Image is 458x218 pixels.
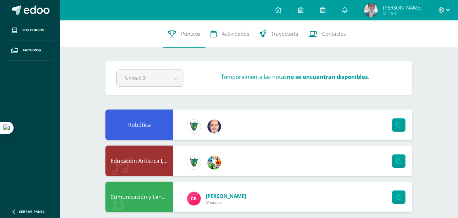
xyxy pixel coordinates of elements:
[207,156,221,169] img: 159e24a6ecedfdf8f489544946a573f0.png
[105,182,173,212] div: Comunicación y Lenguaje, Idioma Español
[364,3,378,17] img: 5c1d6e0b6d51fe301902b7293f394704.png
[187,120,201,133] img: 9f174a157161b4ddbe12118a61fed988.png
[206,199,246,205] span: Maestro
[271,30,298,37] span: Trayectoria
[383,10,422,16] span: Mi Perfil
[207,120,221,133] img: 6b7a2a75a6c7e6282b1a1fdce061224c.png
[187,192,201,205] img: ab28fb4d7ed199cf7a34bbef56a79c5b.png
[254,20,303,48] a: Trayectoria
[125,70,158,86] span: Unidad 3
[206,192,246,199] span: [PERSON_NAME]
[22,48,41,53] span: Archivos
[287,73,368,81] strong: no se encuentran disponibles
[5,20,54,40] a: Mis cursos
[181,30,200,37] span: Punteos
[205,20,254,48] a: Actividades
[22,28,44,33] span: Mis cursos
[222,30,249,37] span: Actividades
[163,20,205,48] a: Punteos
[105,110,173,140] div: Robótica
[19,209,45,214] span: Cerrar panel
[221,73,369,81] h3: Temporalmente las notas .
[187,156,201,169] img: 9f174a157161b4ddbe12118a61fed988.png
[383,4,422,11] span: [PERSON_NAME]
[303,20,351,48] a: Contactos
[5,40,54,61] a: Archivos
[105,146,173,176] div: Educación Artística I, Música y Danza
[117,70,183,86] a: Unidad 3
[322,30,346,37] span: Contactos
